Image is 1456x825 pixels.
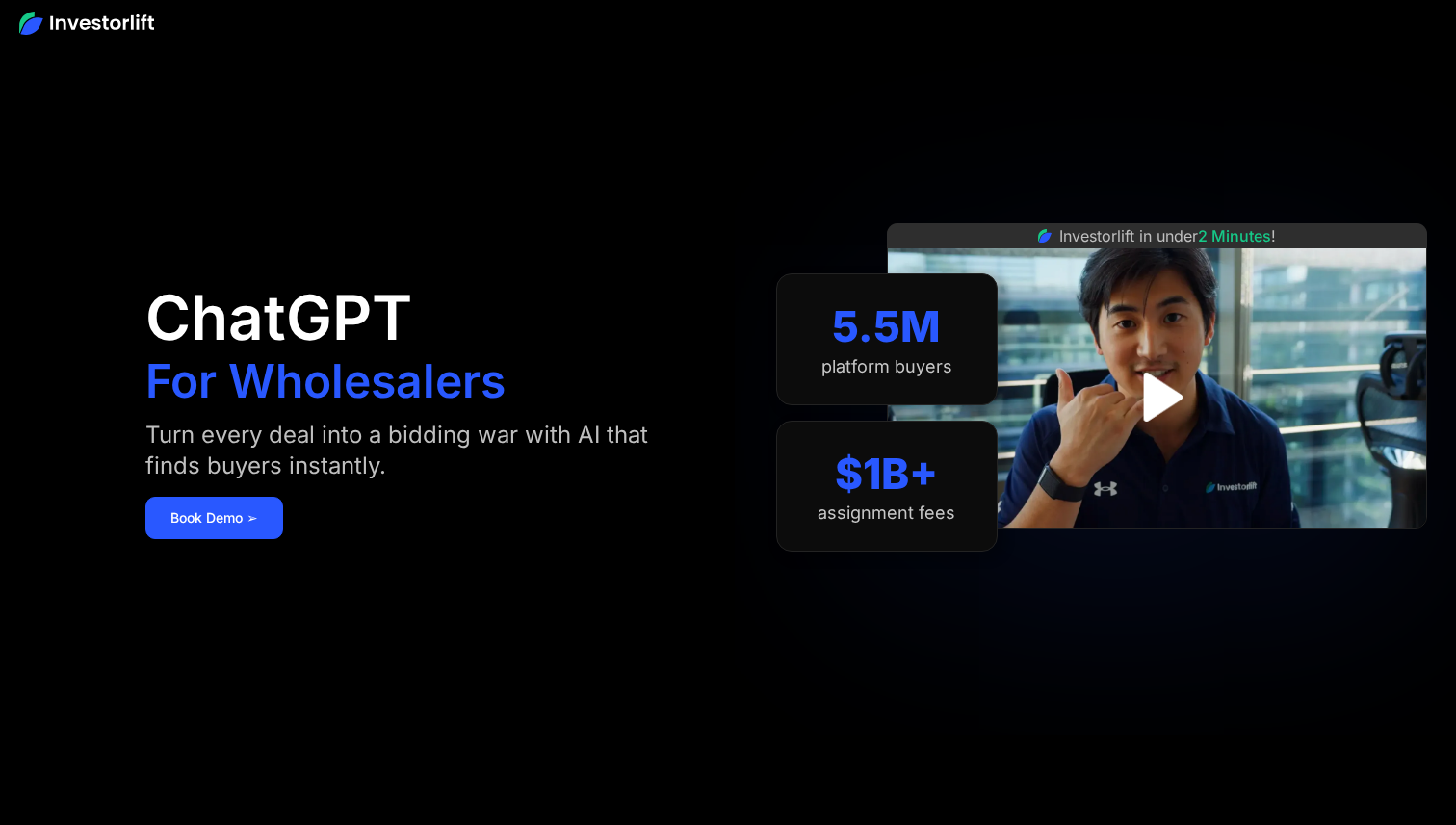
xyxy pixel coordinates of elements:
[818,503,955,524] div: assignment fees
[145,358,506,404] h1: For Wholesalers
[821,356,952,377] div: platform buyers
[1012,538,1301,561] iframe: Customer reviews powered by Trustpilot
[832,301,941,352] div: 5.5M
[145,420,669,481] div: Turn every deal into a bidding war with AI that finds buyers instantly.
[1198,226,1271,245] span: 2 Minutes
[835,449,938,500] div: $1B+
[1114,354,1200,440] a: open lightbox
[145,497,283,539] a: Book Demo ➢
[145,287,412,348] h1: ChatGPT
[1059,224,1276,247] div: Investorlift in under !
